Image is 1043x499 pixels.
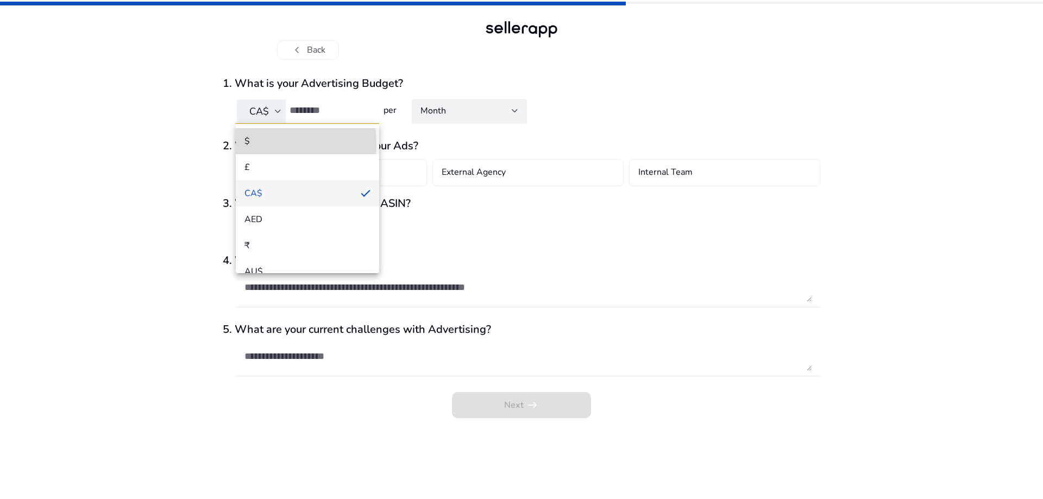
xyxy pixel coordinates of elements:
span: $ [244,135,370,147]
span: CA$ [244,187,352,199]
span: AED [244,213,370,225]
span: AU$ [244,266,370,277]
span: ₹ [244,239,370,251]
span: £ [244,161,370,173]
